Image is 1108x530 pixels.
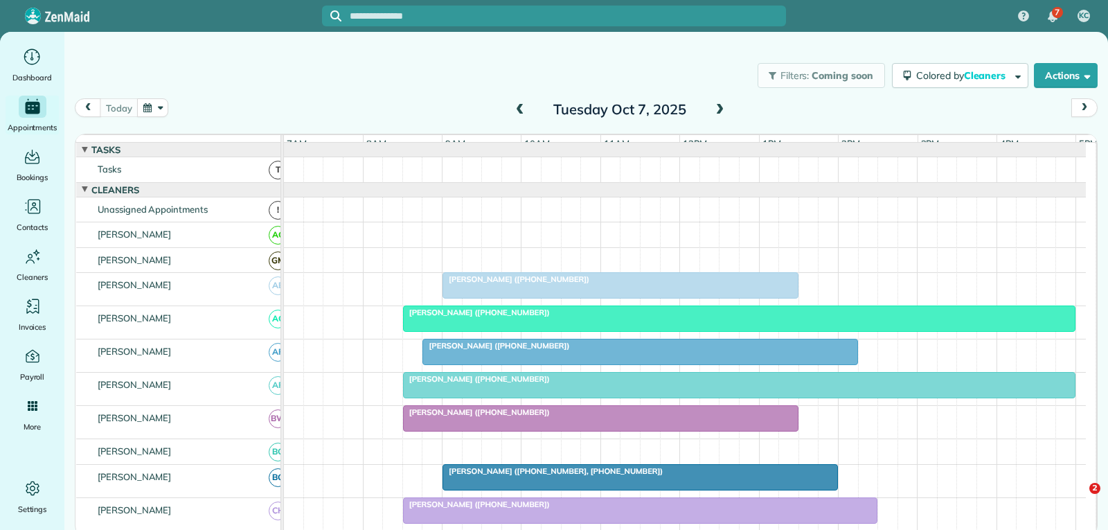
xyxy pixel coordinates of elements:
[18,502,47,516] span: Settings
[1038,1,1067,32] div: 7 unread notifications
[95,312,175,324] span: [PERSON_NAME]
[760,138,784,149] span: 1pm
[1055,7,1060,18] span: 7
[1034,63,1098,88] button: Actions
[95,445,175,457] span: [PERSON_NAME]
[95,412,175,423] span: [PERSON_NAME]
[17,270,48,284] span: Cleaners
[24,420,41,434] span: More
[95,254,175,265] span: [PERSON_NAME]
[1061,483,1094,516] iframe: Intercom live chat
[269,276,287,295] span: AB
[8,121,57,134] span: Appointments
[839,138,863,149] span: 2pm
[19,320,46,334] span: Invoices
[6,46,59,85] a: Dashboard
[269,251,287,270] span: GM
[95,379,175,390] span: [PERSON_NAME]
[780,69,810,82] span: Filters:
[6,245,59,284] a: Cleaners
[95,346,175,357] span: [PERSON_NAME]
[75,98,101,117] button: prev
[6,195,59,234] a: Contacts
[100,98,138,117] button: today
[443,138,468,149] span: 9am
[1089,483,1100,494] span: 2
[95,229,175,240] span: [PERSON_NAME]
[269,310,287,328] span: AC
[322,10,341,21] button: Focus search
[20,370,45,384] span: Payroll
[521,138,553,149] span: 10am
[422,341,570,351] span: [PERSON_NAME] ([PHONE_NUMBER])
[95,279,175,290] span: [PERSON_NAME]
[6,145,59,184] a: Bookings
[6,345,59,384] a: Payroll
[402,308,551,317] span: [PERSON_NAME] ([PHONE_NUMBER])
[330,10,341,21] svg: Focus search
[269,443,287,461] span: BC
[269,226,287,245] span: AC
[442,274,590,284] span: [PERSON_NAME] ([PHONE_NUMBER])
[95,504,175,515] span: [PERSON_NAME]
[680,138,710,149] span: 12pm
[402,407,551,417] span: [PERSON_NAME] ([PHONE_NUMBER])
[1076,138,1100,149] span: 5pm
[6,96,59,134] a: Appointments
[402,374,551,384] span: [PERSON_NAME] ([PHONE_NUMBER])
[1071,98,1098,117] button: next
[601,138,632,149] span: 11am
[95,204,211,215] span: Unassigned Appointments
[89,144,123,155] span: Tasks
[12,71,52,85] span: Dashboard
[269,376,287,395] span: AF
[364,138,389,149] span: 8am
[533,102,706,117] h2: Tuesday Oct 7, 2025
[892,63,1028,88] button: Colored byCleaners
[89,184,142,195] span: Cleaners
[1079,10,1089,21] span: KC
[95,164,124,175] span: Tasks
[269,409,287,428] span: BW
[269,468,287,487] span: BG
[442,466,663,476] span: [PERSON_NAME] ([PHONE_NUMBER], [PHONE_NUMBER])
[918,138,942,149] span: 3pm
[269,502,287,520] span: CH
[17,170,48,184] span: Bookings
[284,138,310,149] span: 7am
[95,471,175,482] span: [PERSON_NAME]
[6,477,59,516] a: Settings
[997,138,1021,149] span: 4pm
[964,69,1008,82] span: Cleaners
[269,343,287,362] span: AF
[17,220,48,234] span: Contacts
[402,500,551,509] span: [PERSON_NAME] ([PHONE_NUMBER])
[269,161,287,179] span: T
[812,69,874,82] span: Coming soon
[269,201,287,220] span: !
[916,69,1010,82] span: Colored by
[6,295,59,334] a: Invoices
